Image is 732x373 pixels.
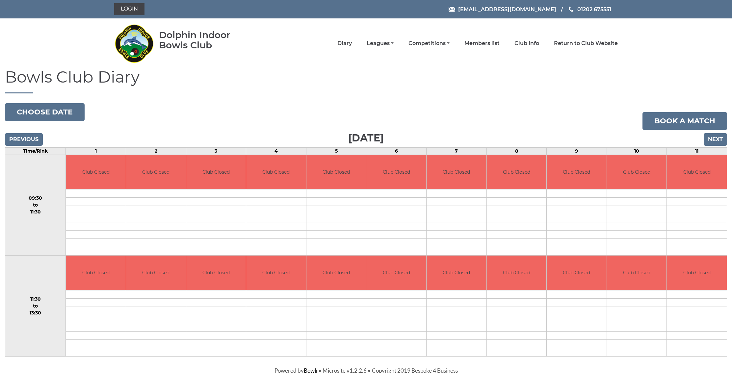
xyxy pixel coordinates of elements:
td: Club Closed [366,256,426,290]
td: Time/Rink [5,147,66,155]
a: Book a match [642,112,727,130]
td: Club Closed [186,155,246,189]
td: 9 [547,147,607,155]
h1: Bowls Club Diary [5,68,727,93]
a: Competitions [408,40,450,47]
img: Dolphin Indoor Bowls Club [114,20,154,66]
img: Phone us [569,7,573,12]
td: Club Closed [186,256,246,290]
a: Diary [337,40,352,47]
button: Choose date [5,103,85,121]
td: Club Closed [66,155,126,189]
td: Club Closed [607,256,667,290]
td: 5 [306,147,366,155]
td: Club Closed [306,256,366,290]
td: Club Closed [667,256,727,290]
td: Club Closed [427,155,486,189]
span: 01202 675551 [577,6,611,12]
a: Members list [464,40,500,47]
td: Club Closed [427,256,486,290]
td: 1 [66,147,126,155]
td: Club Closed [487,256,547,290]
a: Club Info [514,40,539,47]
td: Club Closed [487,155,547,189]
td: 11:30 to 13:30 [5,256,66,357]
td: Club Closed [607,155,667,189]
a: Email [EMAIL_ADDRESS][DOMAIN_NAME] [449,5,556,13]
td: Club Closed [366,155,426,189]
td: Club Closed [66,256,126,290]
td: Club Closed [547,155,607,189]
img: Email [449,7,455,12]
td: 2 [126,147,186,155]
td: Club Closed [306,155,366,189]
td: 11 [667,147,727,155]
td: 3 [186,147,246,155]
td: Club Closed [126,256,186,290]
td: 7 [426,147,486,155]
td: 10 [607,147,667,155]
td: Club Closed [246,155,306,189]
td: 6 [366,147,427,155]
input: Next [704,133,727,146]
td: Club Closed [547,256,607,290]
a: Return to Club Website [554,40,618,47]
a: Login [114,3,144,15]
td: Club Closed [126,155,186,189]
a: Leagues [367,40,394,47]
td: 4 [246,147,306,155]
div: Dolphin Indoor Bowls Club [159,30,251,50]
td: 09:30 to 11:30 [5,155,66,256]
a: Phone us 01202 675551 [568,5,611,13]
td: 8 [486,147,547,155]
td: Club Closed [667,155,727,189]
td: Club Closed [246,256,306,290]
input: Previous [5,133,43,146]
span: [EMAIL_ADDRESS][DOMAIN_NAME] [458,6,556,12]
